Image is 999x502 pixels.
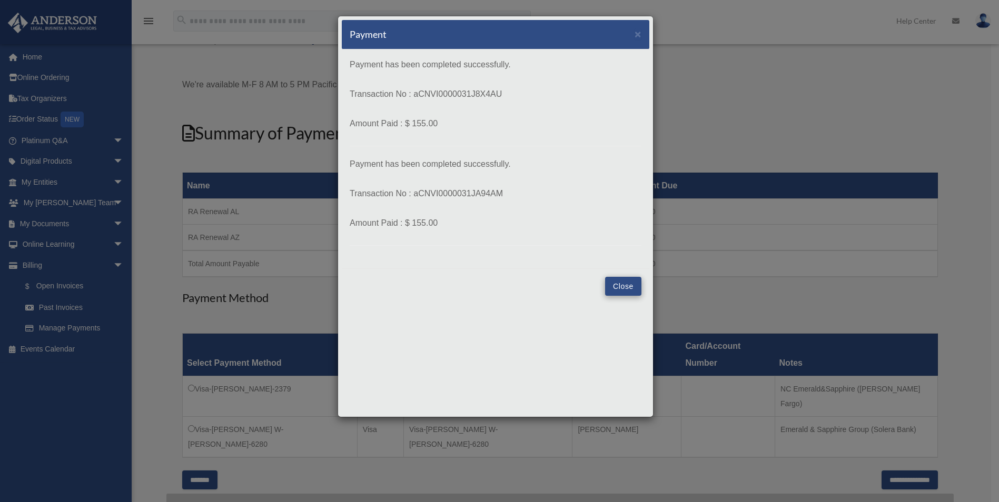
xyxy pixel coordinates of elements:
p: Amount Paid : $ 155.00 [350,216,641,230]
button: Close [605,277,641,296]
p: Amount Paid : $ 155.00 [350,116,641,131]
h5: Payment [350,28,387,41]
button: Close [635,28,641,39]
p: Transaction No : aCNVI0000031J8X4AU [350,87,641,102]
p: Payment has been completed successfully. [350,157,641,172]
p: Payment has been completed successfully. [350,57,641,72]
p: Transaction No : aCNVI0000031JA94AM [350,186,641,201]
span: × [635,28,641,40]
